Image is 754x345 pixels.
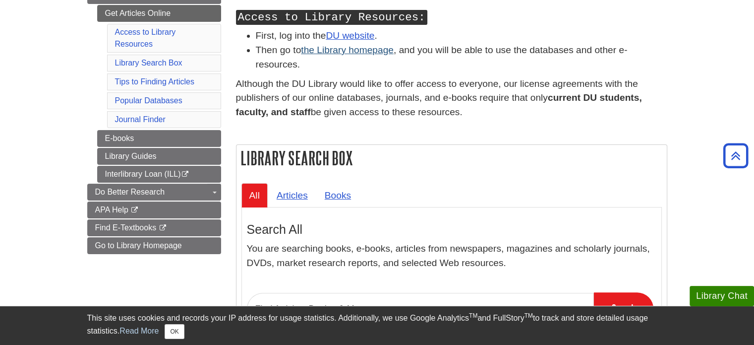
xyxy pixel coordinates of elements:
i: This link opens in a new window [130,207,139,213]
i: This link opens in a new window [159,225,167,231]
a: Do Better Research [87,184,221,201]
a: DU website [326,30,374,41]
span: Go to Library Homepage [95,241,182,250]
a: Tips to Finding Articles [115,77,194,86]
i: This link opens in a new window [180,171,189,178]
sup: TM [469,312,477,319]
li: Then go to , and you will be able to use the databases and other e-resources. [256,43,667,72]
a: Library Search Box [115,59,182,67]
a: All [241,183,268,207]
span: Do Better Research [95,188,165,196]
a: Popular Databases [115,96,182,105]
a: Interlibrary Loan (ILL) [97,166,221,183]
a: Read More [119,327,159,335]
li: First, log into the . [256,29,667,43]
a: Back to Top [720,149,752,162]
button: Close [165,324,184,339]
a: Articles [269,183,316,207]
a: Find E-Textbooks [87,219,221,236]
kbd: Access to Library Resources: [236,10,427,25]
p: Although the DU Library would like to offer access to everyone, our license agreements with the p... [236,77,667,120]
a: Books [317,183,359,207]
span: Find E-Textbooks [95,223,157,232]
a: Library Guides [97,148,221,165]
p: You are searching books, e-books, articles from newspapers, magazines and scholarly journals, DVD... [247,242,656,271]
sup: TM [524,312,533,319]
h3: Search All [247,222,656,237]
h2: Library Search Box [236,145,667,171]
a: Get Articles Online [97,5,221,22]
a: Access to Library Resources [115,28,176,48]
a: APA Help [87,202,221,218]
a: Journal Finder [115,115,166,124]
input: Find Articles, Books, & More... [247,293,594,325]
a: the Library homepage [301,45,394,55]
input: Search [594,292,653,325]
div: This site uses cookies and records your IP address for usage statistics. Additionally, we use Goo... [87,312,667,339]
button: Library Chat [690,286,754,306]
span: APA Help [95,206,128,214]
a: E-books [97,130,221,147]
a: Go to Library Homepage [87,237,221,254]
